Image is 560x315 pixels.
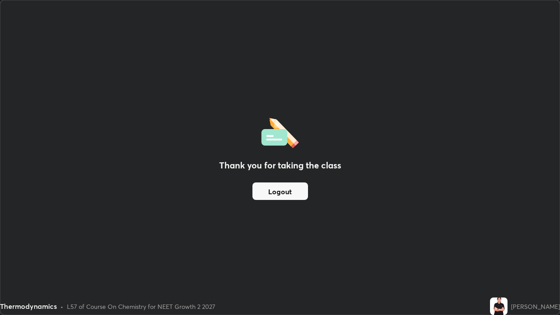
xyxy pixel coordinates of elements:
[511,302,560,311] div: [PERSON_NAME]
[219,159,341,172] h2: Thank you for taking the class
[252,182,308,200] button: Logout
[490,297,507,315] img: ff2c941f67fa4c8188b2ddadd25ac577.jpg
[261,115,299,148] img: offlineFeedback.1438e8b3.svg
[60,302,63,311] div: •
[67,302,215,311] div: L57 of Course On Chemistry for NEET Growth 2 2027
